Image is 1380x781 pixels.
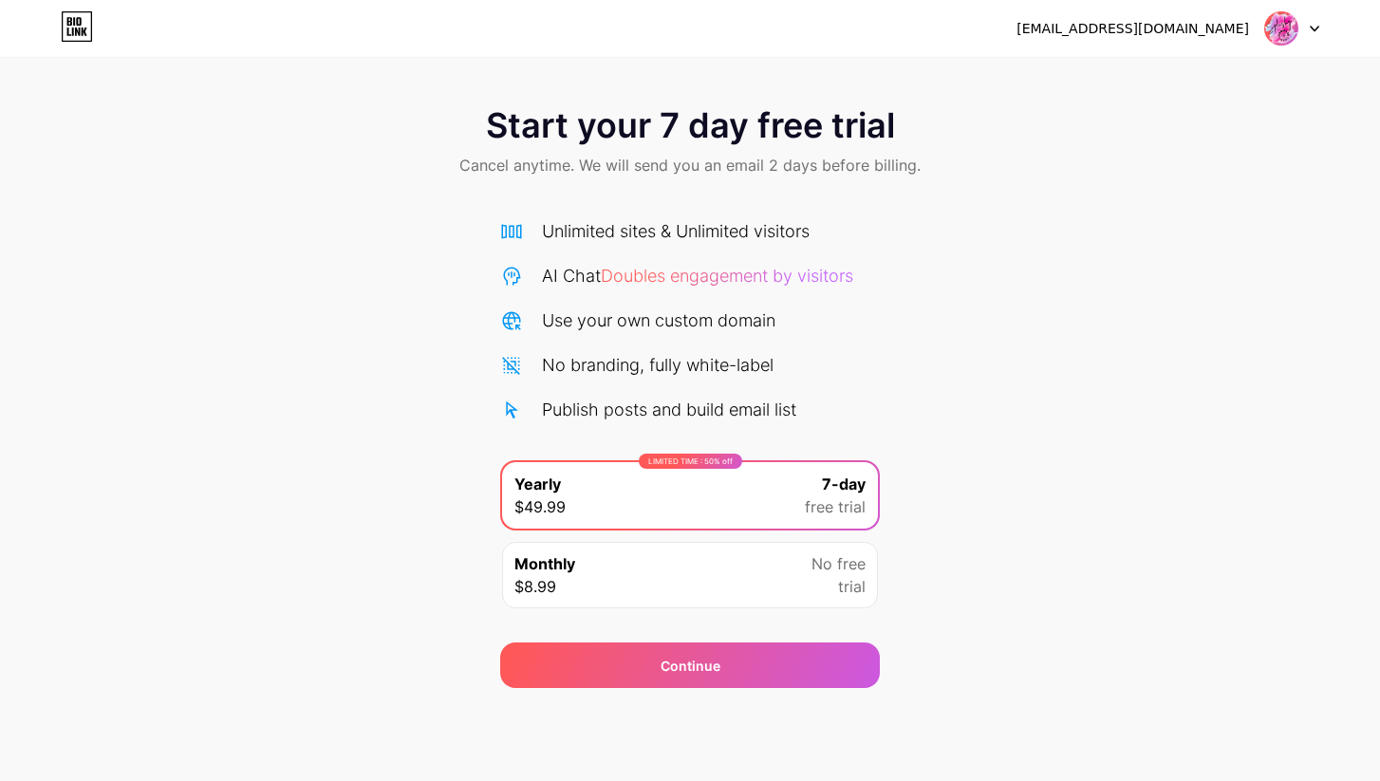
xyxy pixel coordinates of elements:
[542,352,774,378] div: No branding, fully white-label
[1263,10,1299,46] img: splashy
[639,454,742,469] div: LIMITED TIME : 50% off
[838,575,866,598] span: trial
[542,307,775,333] div: Use your own custom domain
[822,473,866,495] span: 7-day
[542,218,810,244] div: Unlimited sites & Unlimited visitors
[811,552,866,575] span: No free
[514,575,556,598] span: $8.99
[514,495,566,518] span: $49.99
[661,656,720,676] span: Continue
[486,106,895,144] span: Start your 7 day free trial
[459,154,921,177] span: Cancel anytime. We will send you an email 2 days before billing.
[805,495,866,518] span: free trial
[542,397,796,422] div: Publish posts and build email list
[1016,19,1249,39] div: [EMAIL_ADDRESS][DOMAIN_NAME]
[514,552,575,575] span: Monthly
[601,266,853,286] span: Doubles engagement by visitors
[542,263,853,288] div: AI Chat
[514,473,561,495] span: Yearly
